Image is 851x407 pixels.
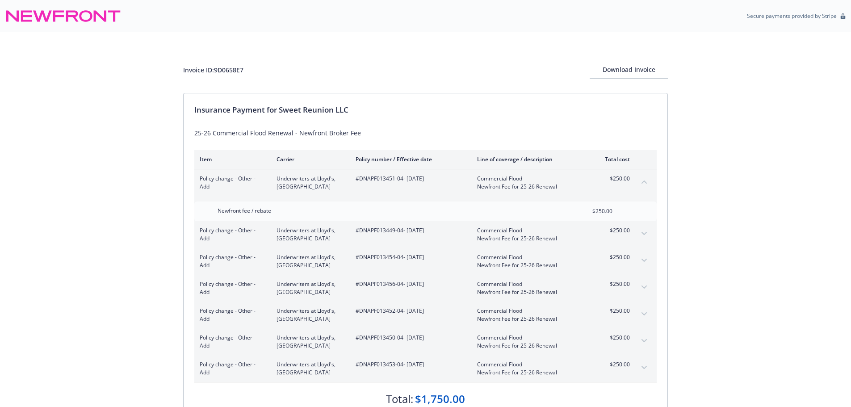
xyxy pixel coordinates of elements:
div: 25-26 Commercial Flood Renewal - Newfront Broker Fee [194,128,657,138]
span: Newfront Fee for 25-26 Renewal [477,288,582,296]
div: Insurance Payment for Sweet Reunion LLC [194,104,657,116]
span: $250.00 [596,334,630,342]
div: Item [200,155,262,163]
span: Commercial FloodNewfront Fee for 25-26 Renewal [477,253,582,269]
div: Policy change - Other - AddUnderwriters at Lloyd's, [GEOGRAPHIC_DATA]#DNAPF013454-04- [DATE]Comme... [194,248,657,275]
span: #DNAPF013456-04 - [DATE] [356,280,463,288]
span: $250.00 [596,227,630,235]
span: Underwriters at Lloyd's, [GEOGRAPHIC_DATA] [277,227,341,243]
span: Commercial Flood [477,280,582,288]
span: Commercial Flood [477,227,582,235]
button: expand content [637,253,651,268]
span: Commercial Flood [477,307,582,315]
span: Newfront Fee for 25-26 Renewal [477,369,582,377]
span: $250.00 [596,253,630,261]
div: Policy change - Other - AddUnderwriters at Lloyd's, [GEOGRAPHIC_DATA]#DNAPF013452-04- [DATE]Comme... [194,302,657,328]
span: Underwriters at Lloyd's, [GEOGRAPHIC_DATA] [277,307,341,323]
span: Newfront Fee for 25-26 Renewal [477,342,582,350]
span: $250.00 [596,361,630,369]
span: Commercial FloodNewfront Fee for 25-26 Renewal [477,307,582,323]
button: collapse content [637,175,651,189]
span: Newfront Fee for 25-26 Renewal [477,261,582,269]
span: Underwriters at Lloyd's, [GEOGRAPHIC_DATA] [277,175,341,191]
button: expand content [637,227,651,241]
span: #DNAPF013449-04 - [DATE] [356,227,463,235]
span: Policy change - Other - Add [200,361,262,377]
span: Underwriters at Lloyd's, [GEOGRAPHIC_DATA] [277,280,341,296]
span: #DNAPF013450-04 - [DATE] [356,334,463,342]
span: Newfront fee / rebate [218,207,271,214]
span: #DNAPF013454-04 - [DATE] [356,253,463,261]
button: expand content [637,307,651,321]
span: Underwriters at Lloyd's, [GEOGRAPHIC_DATA] [277,253,341,269]
span: Commercial Flood [477,361,582,369]
span: #DNAPF013453-04 - [DATE] [356,361,463,369]
span: #DNAPF013451-04 - [DATE] [356,175,463,183]
span: #DNAPF013452-04 - [DATE] [356,307,463,315]
span: Commercial Flood [477,334,582,342]
span: Newfront Fee for 25-26 Renewal [477,315,582,323]
div: Policy number / Effective date [356,155,463,163]
input: 0.00 [560,205,618,218]
div: $1,750.00 [415,391,465,407]
span: Underwriters at Lloyd's, [GEOGRAPHIC_DATA] [277,361,341,377]
div: Policy change - Other - AddUnderwriters at Lloyd's, [GEOGRAPHIC_DATA]#DNAPF013456-04- [DATE]Comme... [194,275,657,302]
span: Commercial FloodNewfront Fee for 25-26 Renewal [477,361,582,377]
div: Policy change - Other - AddUnderwriters at Lloyd's, [GEOGRAPHIC_DATA]#DNAPF013451-04- [DATE]Comme... [194,169,657,196]
span: Policy change - Other - Add [200,253,262,269]
div: Policy change - Other - AddUnderwriters at Lloyd's, [GEOGRAPHIC_DATA]#DNAPF013450-04- [DATE]Comme... [194,328,657,355]
span: Commercial Flood [477,175,582,183]
span: Policy change - Other - Add [200,280,262,296]
div: Policy change - Other - AddUnderwriters at Lloyd's, [GEOGRAPHIC_DATA]#DNAPF013453-04- [DATE]Comme... [194,355,657,382]
div: Policy change - Other - AddUnderwriters at Lloyd's, [GEOGRAPHIC_DATA]#DNAPF013449-04- [DATE]Comme... [194,221,657,248]
span: Commercial FloodNewfront Fee for 25-26 Renewal [477,334,582,350]
button: expand content [637,361,651,375]
span: $250.00 [596,175,630,183]
button: expand content [637,334,651,348]
div: Carrier [277,155,341,163]
span: Newfront Fee for 25-26 Renewal [477,183,582,191]
span: Commercial FloodNewfront Fee for 25-26 Renewal [477,280,582,296]
span: Underwriters at Lloyd's, [GEOGRAPHIC_DATA] [277,334,341,350]
button: expand content [637,280,651,294]
div: Invoice ID: 9D0658E7 [183,65,243,75]
span: Policy change - Other - Add [200,307,262,323]
span: Policy change - Other - Add [200,334,262,350]
span: Newfront Fee for 25-26 Renewal [477,235,582,243]
span: Commercial Flood [477,253,582,261]
div: Download Invoice [590,61,668,78]
div: Line of coverage / description [477,155,582,163]
span: $250.00 [596,307,630,315]
span: Commercial FloodNewfront Fee for 25-26 Renewal [477,175,582,191]
span: Commercial FloodNewfront Fee for 25-26 Renewal [477,227,582,243]
p: Secure payments provided by Stripe [747,12,837,20]
div: Total cost [596,155,630,163]
span: $250.00 [596,280,630,288]
div: Total: [386,391,413,407]
span: Policy change - Other - Add [200,227,262,243]
button: Download Invoice [590,61,668,79]
span: Policy change - Other - Add [200,175,262,191]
